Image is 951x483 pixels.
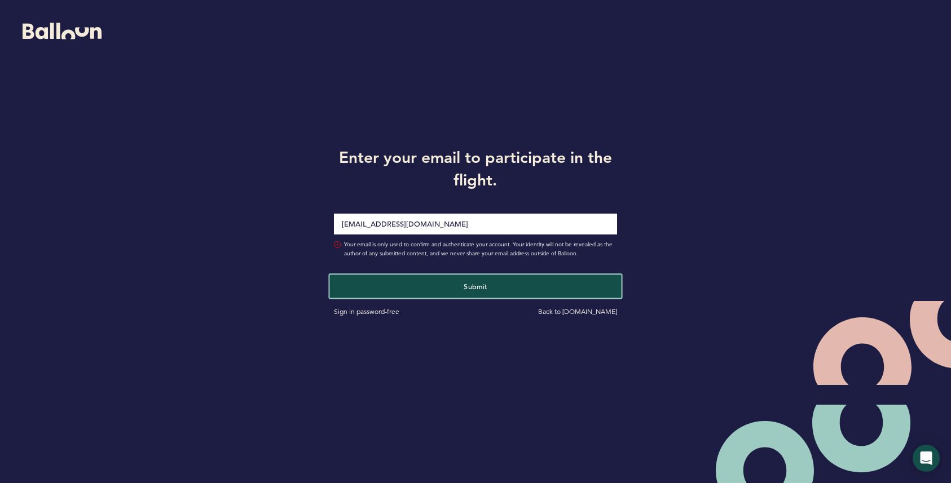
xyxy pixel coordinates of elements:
button: Submit [329,274,621,298]
span: Submit [464,282,487,291]
a: Sign in password-free [334,307,399,316]
h1: Enter your email to participate in the flight. [325,146,626,191]
div: Open Intercom Messenger [913,445,940,472]
a: Back to [DOMAIN_NAME] [538,307,617,316]
span: Your email is only used to confirm and authenticate your account. Your identity will not be revea... [344,240,617,258]
input: Email [334,214,617,234]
